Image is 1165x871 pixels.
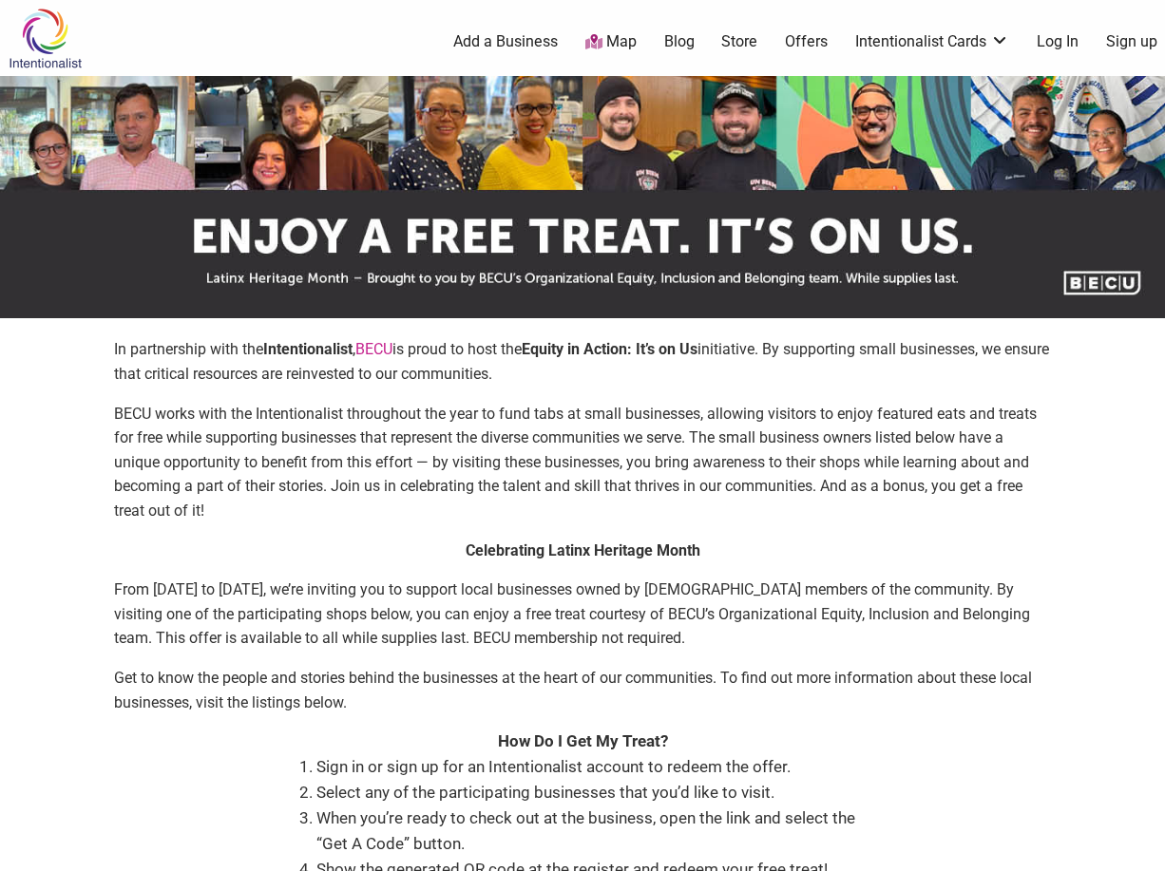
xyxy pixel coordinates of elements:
[785,31,828,52] a: Offers
[114,666,1051,714] p: Get to know the people and stories behind the businesses at the heart of our communities. To find...
[316,754,868,780] li: Sign in or sign up for an Intentionalist account to redeem the offer.
[114,402,1051,523] p: BECU works with the Intentionalist throughout the year to fund tabs at small businesses, allowing...
[316,780,868,805] li: Select any of the participating businesses that you’d like to visit.
[1106,31,1157,52] a: Sign up
[114,337,1051,386] p: In partnership with the , is proud to host the initiative. By supporting small businesses, we ens...
[453,31,558,52] a: Add a Business
[466,541,700,559] strong: Celebrating Latinx Heritage Month
[498,731,668,750] strong: How Do I Get My Treat?
[114,578,1051,651] p: From [DATE] to [DATE], we’re inviting you to support local businesses owned by [DEMOGRAPHIC_DATA]...
[522,340,697,358] strong: Equity in Action: It’s on Us
[855,31,1009,52] a: Intentionalist Cards
[664,31,695,52] a: Blog
[585,31,637,53] a: Map
[721,31,757,52] a: Store
[355,340,392,358] a: BECU
[263,340,353,358] strong: Intentionalist
[1037,31,1079,52] a: Log In
[316,805,868,857] li: When you’re ready to check out at the business, open the link and select the “Get A Code” button.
